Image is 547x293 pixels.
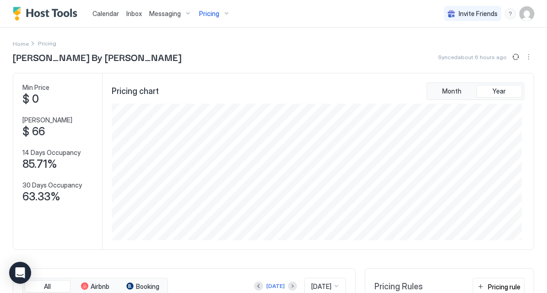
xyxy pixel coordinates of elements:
span: Min Price [22,83,49,92]
span: [PERSON_NAME] By [PERSON_NAME] [13,50,181,64]
span: Airbnb [91,282,110,291]
span: Breadcrumb [38,40,56,47]
button: More options [523,51,534,62]
div: User profile [520,6,534,21]
span: Home [13,40,29,47]
button: Month [429,85,475,98]
div: menu [505,8,516,19]
span: Booking [136,282,160,291]
a: Host Tools Logo [13,7,81,21]
span: [PERSON_NAME] [22,116,72,124]
div: Open Intercom Messenger [9,262,31,284]
button: Previous month [254,282,263,291]
span: Invite Friends [459,10,498,18]
span: [DATE] [311,282,331,291]
a: Calendar [92,9,119,18]
span: Synced about 6 hours ago [438,54,507,61]
span: Pricing chart [112,86,159,97]
button: Airbnb [72,280,118,293]
span: 63.33% [22,190,60,204]
button: Year [477,85,522,98]
button: [DATE] [265,281,286,292]
button: All [25,280,70,293]
button: Booking [120,280,166,293]
div: tab-group [427,83,525,100]
span: Messaging [149,10,181,18]
span: $ 66 [22,125,45,138]
a: Inbox [126,9,142,18]
div: [DATE] [266,282,285,290]
span: Inbox [126,10,142,17]
span: Pricing Rules [374,282,423,292]
div: Breadcrumb [13,39,29,48]
span: All [44,282,51,291]
span: Calendar [92,10,119,17]
a: Home [13,39,29,48]
button: Sync prices [510,51,521,62]
span: Month [442,87,461,95]
span: Pricing [199,10,219,18]
span: Year [493,87,506,95]
button: Next month [288,282,297,291]
div: menu [523,51,534,62]
span: 85.71% [22,157,57,171]
span: $ 0 [22,92,39,106]
div: Pricing rule [488,282,520,292]
span: 14 Days Occupancy [22,149,81,157]
span: 30 Days Occupancy [22,181,82,189]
